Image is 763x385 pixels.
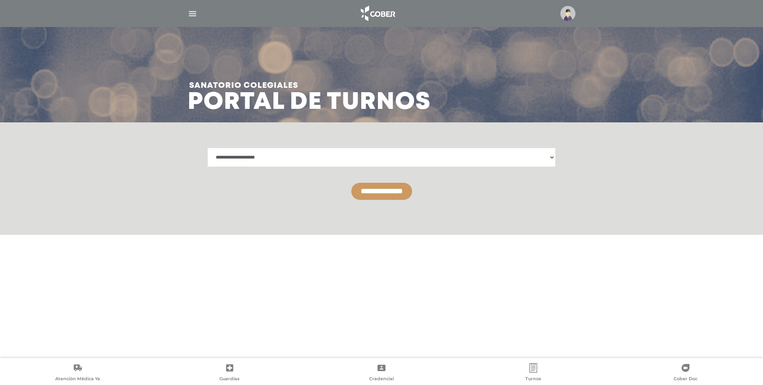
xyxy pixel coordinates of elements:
span: Atención Médica Ya [55,376,100,383]
img: logo_cober_home-white.png [356,4,398,23]
a: Guardias [153,363,305,383]
a: Credencial [306,363,457,383]
img: Cober_menu-lines-white.svg [188,9,198,19]
a: Atención Médica Ya [2,363,153,383]
span: Sanatorio colegiales [189,75,431,96]
span: Cober Doc [674,376,697,383]
span: Turnos [525,376,541,383]
span: Credencial [369,376,394,383]
img: profile-placeholder.svg [560,6,575,21]
a: Turnos [457,363,609,383]
h3: Portal de turnos [188,75,431,113]
a: Cober Doc [610,363,761,383]
span: Guardias [219,376,240,383]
